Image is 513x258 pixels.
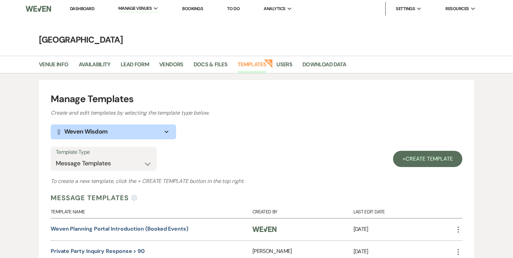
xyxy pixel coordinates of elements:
a: Private Party Inquiry Response > 90 [51,248,145,255]
h4: Message Templates [51,193,129,203]
span: Create Template [406,155,453,162]
a: To Do [227,6,240,11]
a: Vendors [159,60,184,73]
span: Resources [445,5,469,12]
h3: To create a new template, click the button in the top right. [51,177,462,185]
a: Docs & Files [194,60,227,73]
h1: Weven Wisdom [64,127,107,136]
a: +Create Template [393,151,462,167]
h1: Manage Templates [51,92,462,106]
div: Created By [252,203,353,218]
a: Templates [238,60,266,73]
a: Lead Form [121,60,149,73]
img: Weven Logo [252,227,276,232]
p: [DATE] [353,247,455,256]
a: Venue Info [39,60,69,73]
a: Download Data [302,60,346,73]
h4: [GEOGRAPHIC_DATA] [13,34,500,46]
div: Last Edit Date [353,203,455,218]
span: Analytics [264,5,285,12]
label: Template Type [56,147,152,157]
strong: New [264,58,273,68]
a: Dashboard [70,6,94,11]
a: Users [276,60,292,73]
a: Bookings [182,6,203,11]
h3: Create and edit templates by selecting the template type below. [51,109,462,117]
a: Availability [79,60,111,73]
span: + Create Template [138,178,188,185]
button: Weven Wisdom [51,124,176,139]
div: Template Name [51,203,252,218]
a: Weven Planning Portal Introduction (Booked Events) [51,225,188,232]
img: Weven Logo [26,2,51,16]
span: Settings [396,5,415,12]
span: Manage Venues [118,5,152,12]
p: [DATE] [353,225,455,234]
